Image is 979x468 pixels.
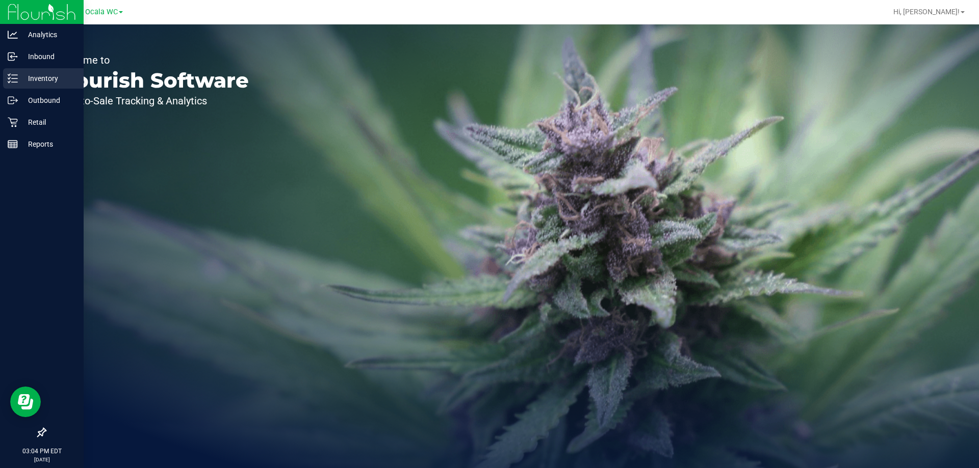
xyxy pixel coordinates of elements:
[893,8,960,16] span: Hi, [PERSON_NAME]!
[8,51,18,62] inline-svg: Inbound
[18,29,79,41] p: Analytics
[5,456,79,463] p: [DATE]
[18,50,79,63] p: Inbound
[18,94,79,106] p: Outbound
[18,72,79,85] p: Inventory
[55,96,249,106] p: Seed-to-Sale Tracking & Analytics
[8,73,18,84] inline-svg: Inventory
[18,116,79,128] p: Retail
[55,55,249,65] p: Welcome to
[85,8,118,16] span: Ocala WC
[8,117,18,127] inline-svg: Retail
[55,70,249,91] p: Flourish Software
[10,387,41,417] iframe: Resource center
[8,139,18,149] inline-svg: Reports
[18,138,79,150] p: Reports
[5,447,79,456] p: 03:04 PM EDT
[8,30,18,40] inline-svg: Analytics
[8,95,18,105] inline-svg: Outbound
